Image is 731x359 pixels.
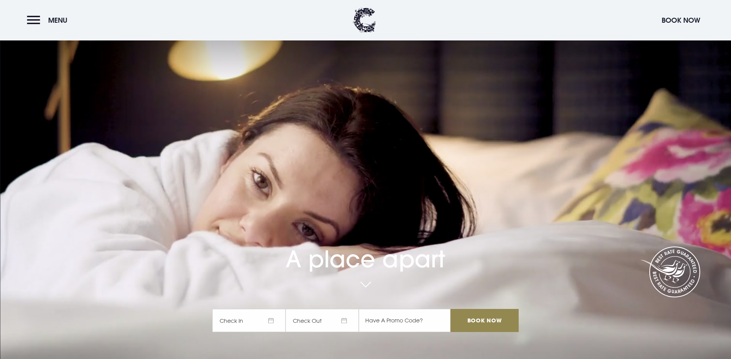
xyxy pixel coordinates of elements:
[353,8,376,33] img: Clandeboye Lodge
[359,309,450,332] input: Have A Promo Code?
[658,12,704,29] button: Book Now
[212,309,286,332] span: Check In
[212,223,518,273] h1: A place apart
[27,12,71,29] button: Menu
[286,309,359,332] span: Check Out
[48,16,67,25] span: Menu
[450,309,518,332] input: Book Now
